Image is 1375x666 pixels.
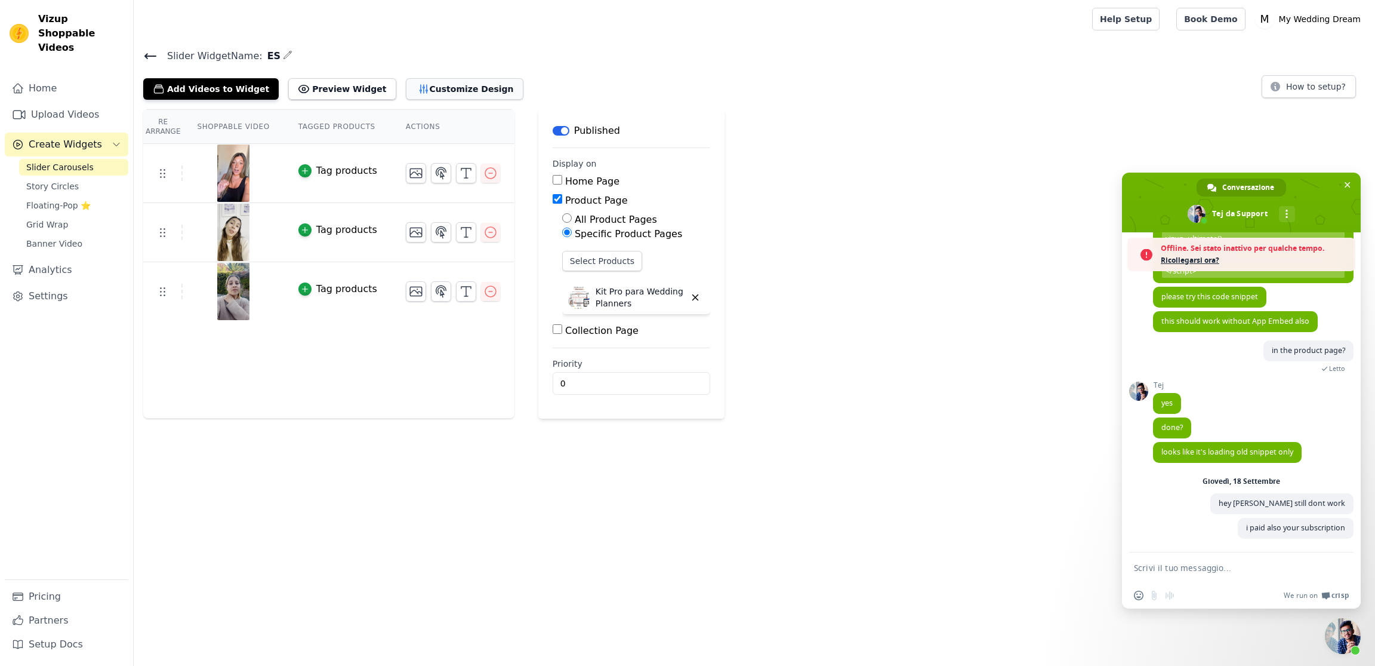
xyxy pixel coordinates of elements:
[1161,422,1183,432] span: done?
[217,263,250,320] img: tn-b1bc02ca7fc8407caf698839343ccd65.png
[1284,591,1349,600] a: We run onCrisp
[1161,447,1293,457] span: looks like it's loading old snippet only
[1262,75,1356,98] button: How to setup?
[316,282,377,296] div: Tag products
[1329,364,1345,373] span: Letto
[19,178,128,195] a: Story Circles
[1260,13,1269,25] text: M
[143,110,183,144] th: Re Arrange
[1331,591,1349,600] span: Crisp
[1272,345,1345,355] span: in the product page?
[298,223,377,237] button: Tag products
[26,200,91,211] span: Floating-Pop ⭐
[217,204,250,261] img: tn-3bb728807326449caf95403c8243a90d.png
[38,12,124,55] span: Vizup Shoppable Videos
[263,49,280,63] span: ES
[1134,563,1322,573] textarea: Scrivi il tuo messaggio...
[5,133,128,156] button: Create Widgets
[298,282,377,296] button: Tag products
[26,238,82,250] span: Banner Video
[574,124,620,138] p: Published
[316,164,377,178] div: Tag products
[5,76,128,100] a: Home
[553,158,597,170] legend: Display on
[1219,498,1345,508] span: hey [PERSON_NAME] still dont work
[19,197,128,214] a: Floating-Pop ⭐
[1284,591,1318,600] span: We run on
[1222,179,1274,197] span: Conversazione
[1134,591,1143,600] span: Inserisci una emoji
[1246,523,1345,533] span: i paid also your subscription
[1161,254,1349,266] span: Ricollegarsi ora?
[575,228,682,240] label: Specific Product Pages
[562,251,642,271] button: Select Products
[1161,243,1349,254] span: Offline. Sei stato inattivo per qualche tempo.
[1092,8,1160,30] a: Help Setup
[158,49,263,63] span: Slider Widget Name:
[1161,398,1173,408] span: yes
[1161,316,1309,326] span: this should work without App Embed also
[26,161,94,173] span: Slider Carousels
[596,286,685,309] p: Kit Pro para Wedding Planners
[406,222,426,243] button: Change Thumbnail
[1325,618,1361,654] div: Chiudere la chat
[553,358,710,370] label: Priority
[10,24,29,43] img: Vizup
[5,633,128,656] a: Setup Docs
[26,219,68,231] span: Grid Wrap
[685,287,705,308] button: Delete widget
[406,78,523,100] button: Customize Design
[5,585,128,609] a: Pricing
[5,609,128,633] a: Partners
[1262,84,1356,95] a: How to setup?
[1176,8,1245,30] a: Book Demo
[288,78,396,100] button: Preview Widget
[1279,206,1295,222] div: Altri canali
[19,235,128,252] a: Banner Video
[406,163,426,183] button: Change Thumbnail
[19,159,128,176] a: Slider Carousels
[391,110,514,144] th: Actions
[567,286,591,309] img: Kit Pro para Wedding Planners
[575,214,657,225] label: All Product Pages
[29,137,102,152] span: Create Widgets
[298,164,377,178] button: Tag products
[5,284,128,308] a: Settings
[5,103,128,127] a: Upload Videos
[316,223,377,237] div: Tag products
[1161,291,1258,302] span: please try this code snippet
[19,216,128,233] a: Grid Wrap
[284,110,391,144] th: Tagged Products
[1255,8,1365,30] button: M My Wedding Dream
[1153,381,1181,389] span: Tej
[1197,179,1286,197] div: Conversazione
[1274,8,1365,30] p: My Wedding Dream
[5,258,128,282] a: Analytics
[406,281,426,302] button: Change Thumbnail
[26,180,79,192] span: Story Circles
[1341,179,1354,191] span: Chiudere la chat
[143,78,279,100] button: Add Videos to Widget
[565,325,639,336] label: Collection Page
[565,195,628,206] label: Product Page
[283,48,292,64] div: Edit Name
[183,110,283,144] th: Shoppable Video
[217,145,250,202] img: tn-e664a2c5533c4ef2866b8d8c582086d0.png
[1203,478,1280,485] div: Giovedì, 18 Settembre
[565,176,619,187] label: Home Page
